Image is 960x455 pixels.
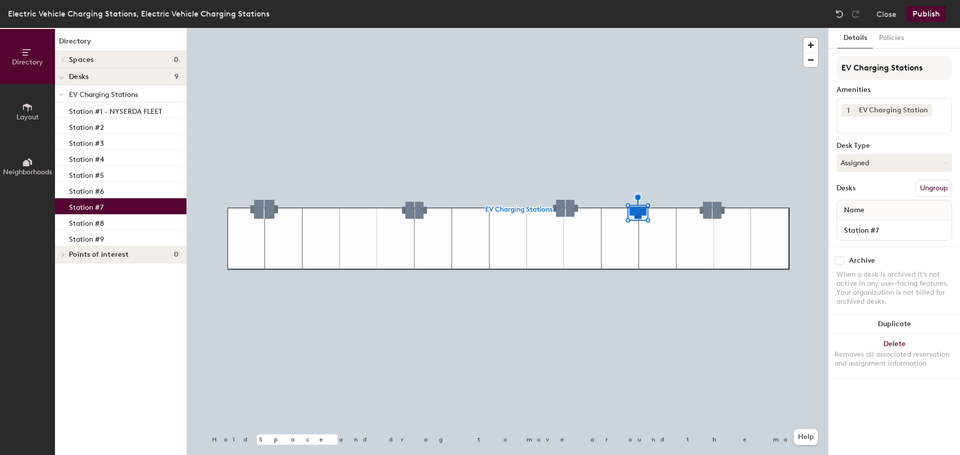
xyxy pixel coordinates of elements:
[839,223,949,237] input: Unnamed desk
[828,334,960,378] button: DeleteRemoves all associated reservation and assignment information
[841,104,854,117] button: 1
[69,168,104,180] p: Station #5
[12,58,43,66] span: Directory
[836,86,952,94] div: Amenities
[837,28,873,48] button: Details
[906,6,946,22] button: Publish
[836,142,952,150] div: Desk Type
[69,216,104,228] p: Station #8
[69,104,162,116] p: Station #1 - NYSERDA FLEET
[69,152,104,164] p: Station #4
[847,105,849,116] span: 1
[849,257,875,265] div: Archive
[3,168,52,176] span: Neighborhoods
[69,251,128,259] span: Points of interest
[69,136,104,148] p: Station #3
[850,9,860,19] img: Redo
[854,104,932,117] div: EV Charging Station
[174,56,178,64] span: 0
[16,113,39,121] span: Layout
[873,28,910,48] button: Policies
[834,350,954,368] div: Removes all associated reservation and assignment information
[836,270,952,306] div: When a desk is archived it's not active in any user-facing features. Your organization is not bil...
[834,9,844,19] img: Undo
[174,73,178,81] span: 9
[836,154,952,172] button: Assigned
[174,251,178,259] span: 0
[828,314,960,334] button: Duplicate
[839,201,869,219] span: Name
[69,120,104,132] p: Station #2
[69,184,104,196] p: Station #6
[69,232,104,244] p: Station #9
[8,7,269,20] div: Electric Vehicle Charging Stations, Electric Vehicle Charging Stations
[915,180,952,197] button: Ungroup
[836,184,855,192] div: Desks
[69,200,103,212] p: Station #7
[69,73,88,81] span: Desks
[69,56,94,64] span: Spaces
[794,429,818,445] button: Help
[69,90,138,99] span: EV Charging Stations
[55,36,186,51] h1: Directory
[876,6,896,22] button: Close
